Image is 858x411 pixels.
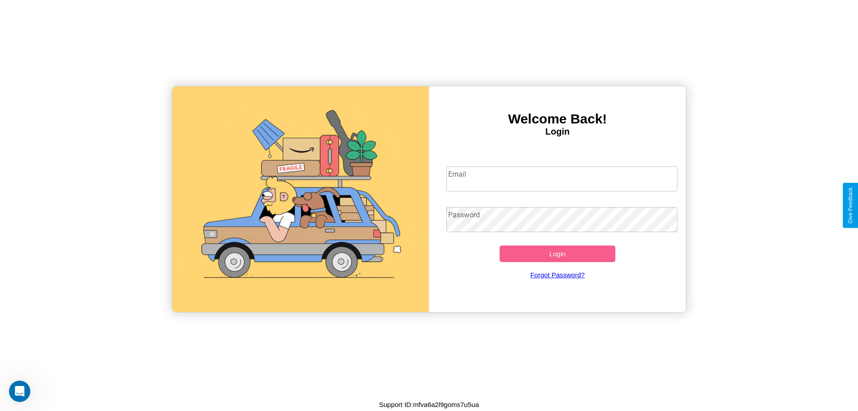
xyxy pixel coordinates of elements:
[9,381,30,402] iframe: Intercom live chat
[500,246,615,262] button: Login
[442,262,673,288] a: Forgot Password?
[429,111,686,127] h3: Welcome Back!
[847,187,854,224] div: Give Feedback
[379,398,479,411] p: Support ID: mfva6a2l9goms7u5ua
[429,127,686,137] h4: Login
[172,86,429,312] img: gif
